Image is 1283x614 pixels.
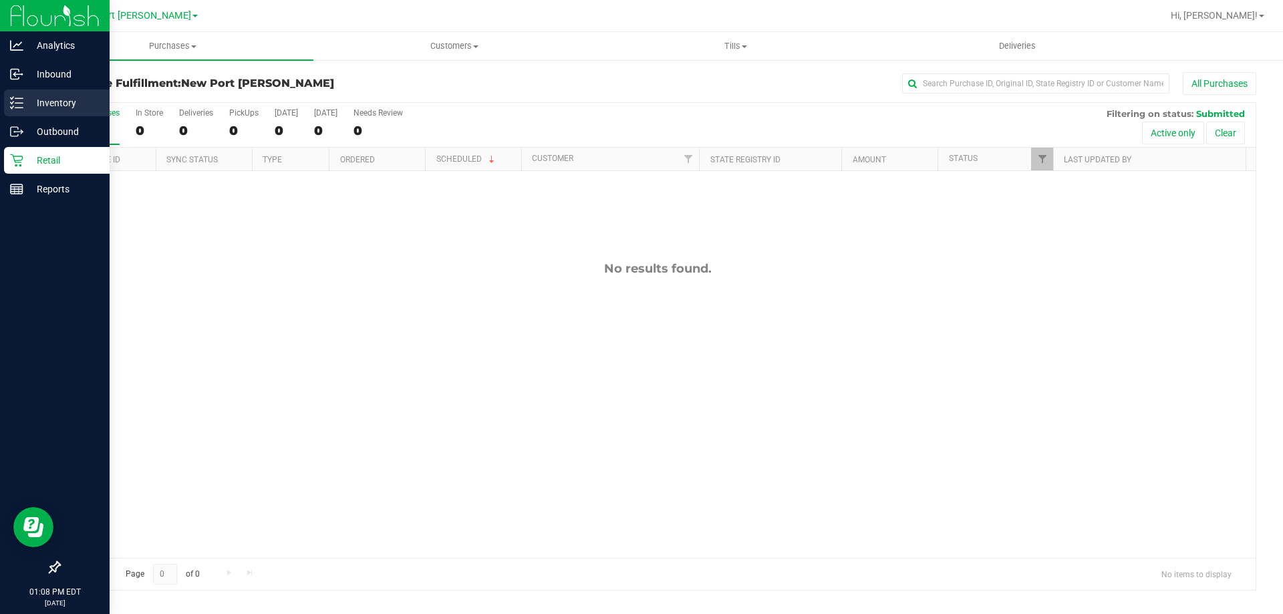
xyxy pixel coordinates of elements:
[436,154,497,164] a: Scheduled
[166,155,218,164] a: Sync Status
[10,154,23,167] inline-svg: Retail
[275,108,298,118] div: [DATE]
[229,108,259,118] div: PickUps
[59,261,1256,276] div: No results found.
[340,155,375,164] a: Ordered
[10,182,23,196] inline-svg: Reports
[179,123,213,138] div: 0
[13,507,53,547] iframe: Resource center
[136,108,163,118] div: In Store
[6,598,104,608] p: [DATE]
[114,564,210,585] span: Page of 0
[1031,148,1053,170] a: Filter
[181,77,334,90] span: New Port [PERSON_NAME]
[229,123,259,138] div: 0
[1206,122,1245,144] button: Clear
[949,154,978,163] a: Status
[313,32,595,60] a: Customers
[710,155,780,164] a: State Registry ID
[10,96,23,110] inline-svg: Inventory
[10,125,23,138] inline-svg: Outbound
[23,66,104,82] p: Inbound
[677,148,699,170] a: Filter
[981,40,1054,52] span: Deliveries
[853,155,886,164] a: Amount
[1064,155,1131,164] a: Last Updated By
[23,181,104,197] p: Reports
[595,32,876,60] a: Tills
[1142,122,1204,144] button: Active only
[23,95,104,111] p: Inventory
[314,123,337,138] div: 0
[1196,108,1245,119] span: Submitted
[10,39,23,52] inline-svg: Analytics
[314,108,337,118] div: [DATE]
[75,10,191,21] span: New Port [PERSON_NAME]
[314,40,594,52] span: Customers
[10,67,23,81] inline-svg: Inbound
[1151,564,1242,584] span: No items to display
[902,73,1169,94] input: Search Purchase ID, Original ID, State Registry ID or Customer Name...
[32,32,313,60] a: Purchases
[595,40,875,52] span: Tills
[23,152,104,168] p: Retail
[263,155,282,164] a: Type
[1107,108,1193,119] span: Filtering on status:
[23,37,104,53] p: Analytics
[23,124,104,140] p: Outbound
[6,586,104,598] p: 01:08 PM EDT
[179,108,213,118] div: Deliveries
[532,154,573,163] a: Customer
[353,123,403,138] div: 0
[1171,10,1258,21] span: Hi, [PERSON_NAME]!
[59,78,458,90] h3: Purchase Fulfillment:
[32,40,313,52] span: Purchases
[275,123,298,138] div: 0
[1183,72,1256,95] button: All Purchases
[877,32,1158,60] a: Deliveries
[353,108,403,118] div: Needs Review
[136,123,163,138] div: 0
